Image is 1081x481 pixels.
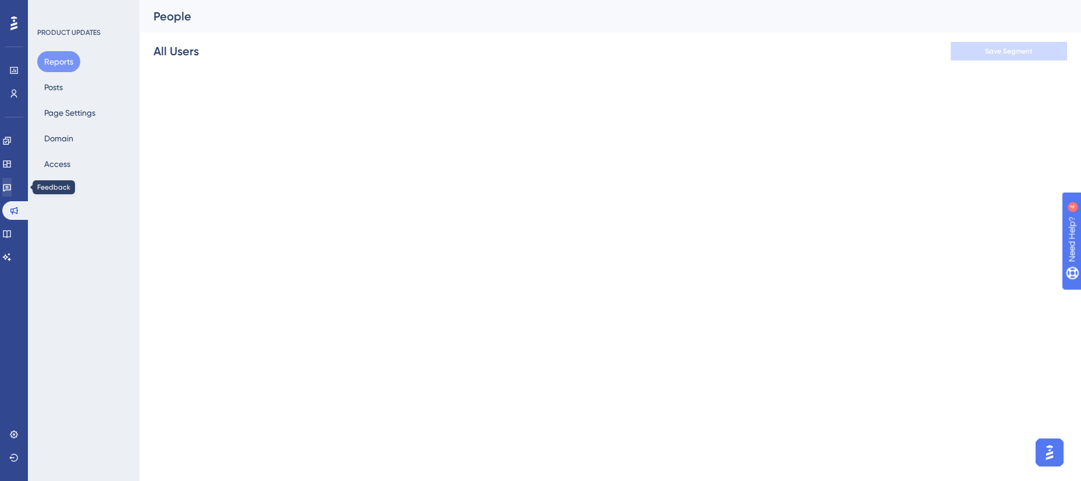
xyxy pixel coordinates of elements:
[154,8,1038,24] div: People
[37,51,80,72] button: Reports
[37,28,101,37] div: PRODUCT UPDATES
[37,102,102,123] button: Page Settings
[81,6,84,15] div: 4
[1032,435,1067,470] iframe: UserGuiding AI Assistant Launcher
[27,3,73,17] span: Need Help?
[985,47,1033,56] span: Save Segment
[154,43,199,59] div: All Users
[37,128,80,149] button: Domain
[951,42,1067,60] button: Save Segment
[37,154,77,174] button: Access
[37,77,70,98] button: Posts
